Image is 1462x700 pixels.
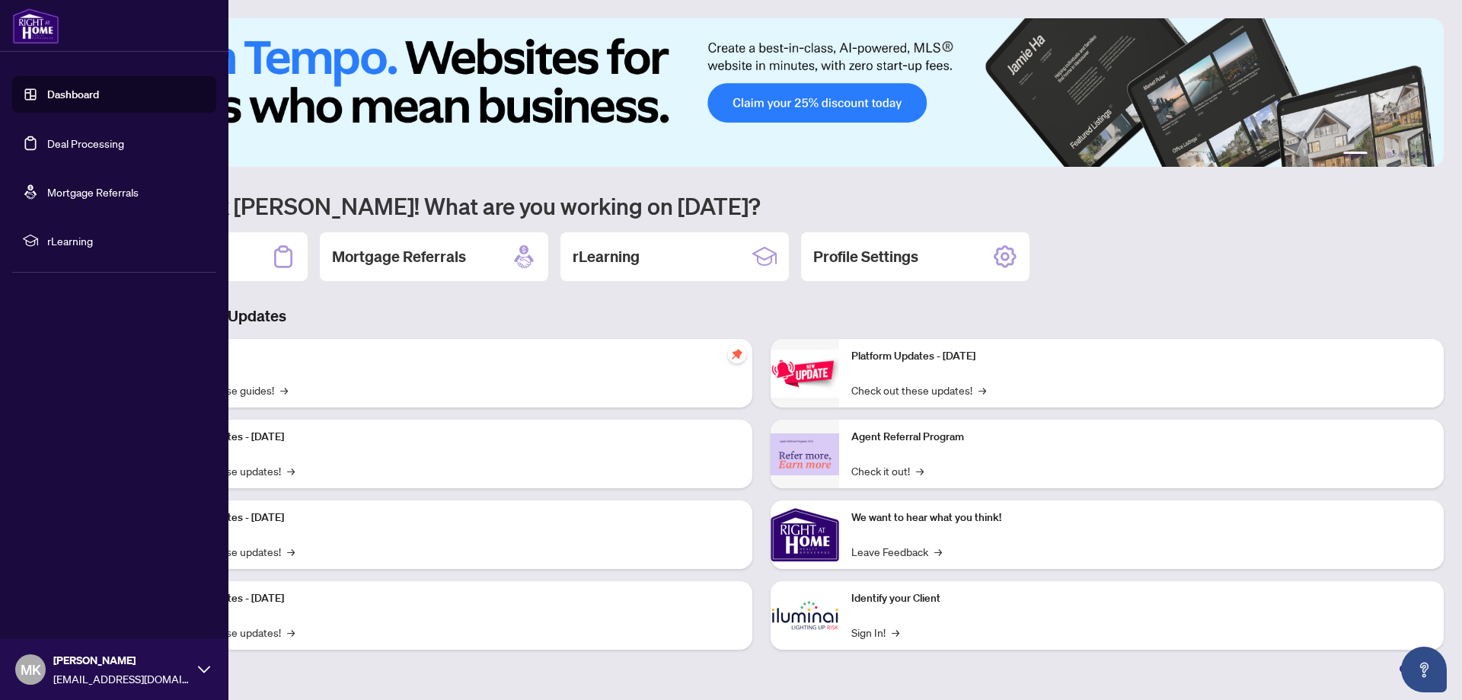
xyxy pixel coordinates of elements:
[47,232,206,249] span: rLearning
[728,345,746,363] span: pushpin
[978,382,986,398] span: →
[160,429,740,446] p: Platform Updates - [DATE]
[160,590,740,607] p: Platform Updates - [DATE]
[79,305,1444,327] h3: Brokerage & Industry Updates
[851,624,899,641] a: Sign In!→
[53,670,190,687] span: [EMAIL_ADDRESS][DOMAIN_NAME]
[892,624,899,641] span: →
[287,543,295,560] span: →
[771,433,839,475] img: Agent Referral Program
[771,581,839,650] img: Identify your Client
[47,185,139,199] a: Mortgage Referrals
[53,652,190,669] span: [PERSON_NAME]
[573,246,640,267] h2: rLearning
[79,18,1444,167] img: Slide 0
[851,382,986,398] a: Check out these updates!→
[21,659,41,680] span: MK
[1343,152,1368,158] button: 1
[1401,647,1447,692] button: Open asap
[47,136,124,150] a: Deal Processing
[916,462,924,479] span: →
[332,246,466,267] h2: Mortgage Referrals
[160,348,740,365] p: Self-Help
[851,510,1432,526] p: We want to hear what you think!
[287,624,295,641] span: →
[771,350,839,398] img: Platform Updates - June 23, 2025
[1374,152,1380,158] button: 2
[851,462,924,479] a: Check it out!→
[1386,152,1392,158] button: 3
[12,8,59,44] img: logo
[851,543,942,560] a: Leave Feedback→
[1422,152,1428,158] button: 6
[287,462,295,479] span: →
[79,191,1444,220] h1: Welcome back [PERSON_NAME]! What are you working on [DATE]?
[280,382,288,398] span: →
[813,246,918,267] h2: Profile Settings
[851,429,1432,446] p: Agent Referral Program
[771,500,839,569] img: We want to hear what you think!
[851,590,1432,607] p: Identify your Client
[934,543,942,560] span: →
[1398,152,1404,158] button: 4
[47,88,99,101] a: Dashboard
[1410,152,1416,158] button: 5
[160,510,740,526] p: Platform Updates - [DATE]
[851,348,1432,365] p: Platform Updates - [DATE]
